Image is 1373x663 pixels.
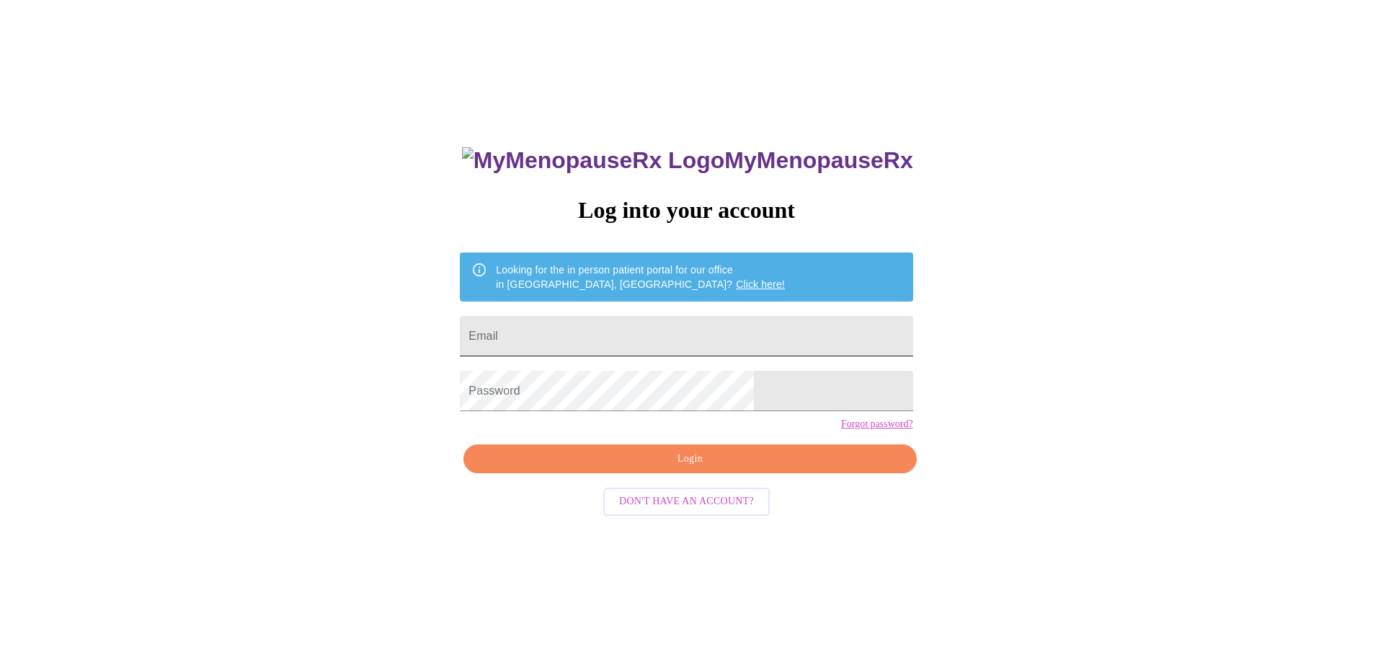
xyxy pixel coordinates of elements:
a: Forgot password? [841,418,913,430]
div: Looking for the in person patient portal for our office in [GEOGRAPHIC_DATA], [GEOGRAPHIC_DATA]? [496,257,785,297]
span: Don't have an account? [619,493,754,511]
a: Don't have an account? [600,494,773,506]
img: MyMenopauseRx Logo [462,147,724,174]
span: Login [480,450,899,468]
a: Click here! [736,278,785,290]
h3: MyMenopauseRx [462,147,913,174]
button: Don't have an account? [603,488,770,516]
button: Login [463,444,916,474]
h3: Log into your account [460,197,912,224]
